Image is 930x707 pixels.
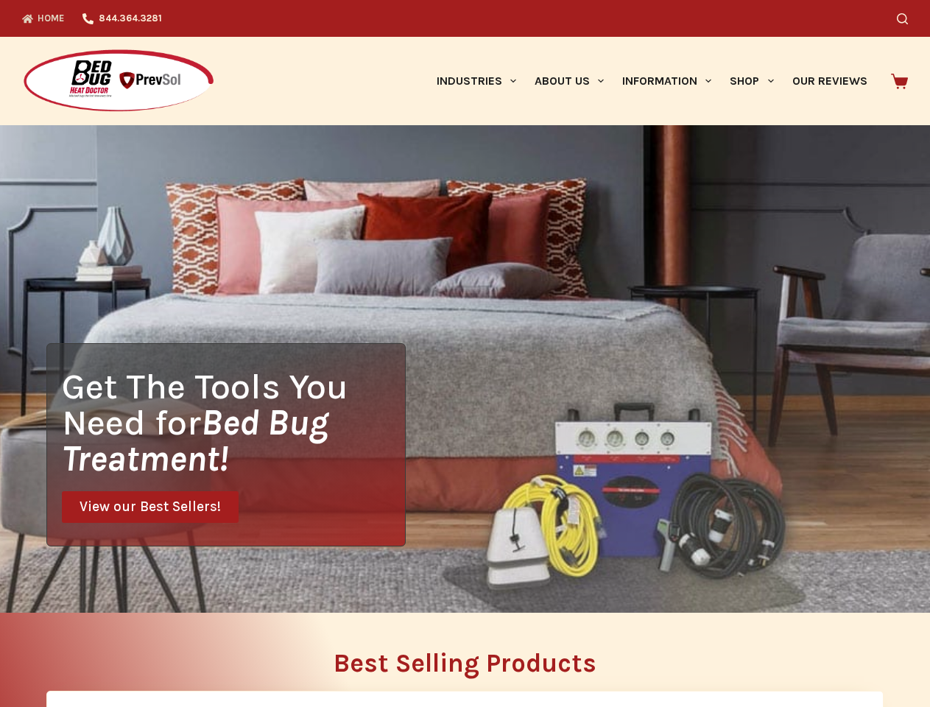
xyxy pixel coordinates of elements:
a: Our Reviews [783,37,876,125]
a: View our Best Sellers! [62,491,239,523]
a: Industries [427,37,525,125]
span: View our Best Sellers! [80,500,221,514]
a: Shop [721,37,783,125]
nav: Primary [427,37,876,125]
button: Search [897,13,908,24]
h1: Get The Tools You Need for [62,368,405,476]
a: About Us [525,37,613,125]
a: Information [613,37,721,125]
h2: Best Selling Products [46,650,884,676]
i: Bed Bug Treatment! [62,401,328,479]
img: Prevsol/Bed Bug Heat Doctor [22,49,215,114]
button: Open LiveChat chat widget [12,6,56,50]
